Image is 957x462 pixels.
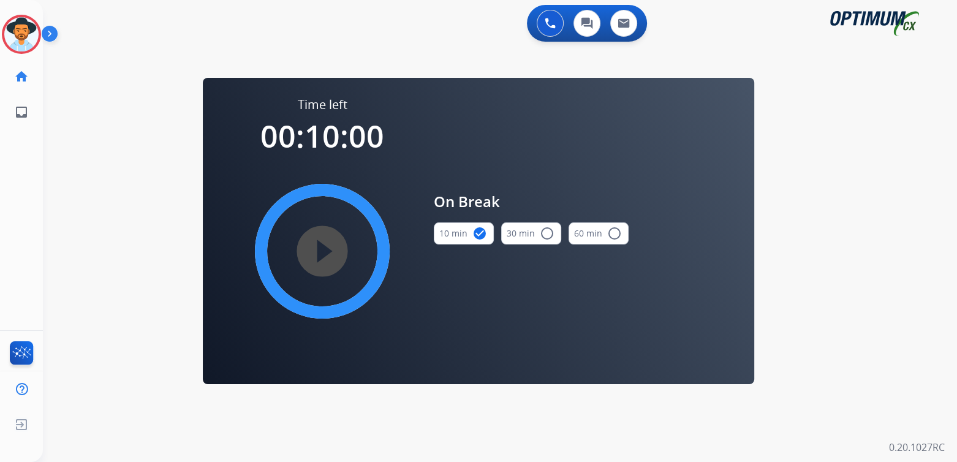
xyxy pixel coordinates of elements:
mat-icon: home [14,69,29,84]
img: avatar [4,17,39,51]
mat-icon: play_circle_filled [315,244,330,259]
span: Time left [298,96,347,113]
span: 00:10:00 [260,115,384,157]
mat-icon: radio_button_unchecked [540,226,554,241]
mat-icon: check_circle [472,226,487,241]
button: 60 min [569,222,629,244]
mat-icon: inbox [14,105,29,119]
button: 30 min [501,222,561,244]
button: 10 min [434,222,494,244]
mat-icon: radio_button_unchecked [607,226,622,241]
p: 0.20.1027RC [889,440,945,455]
span: On Break [434,191,629,213]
